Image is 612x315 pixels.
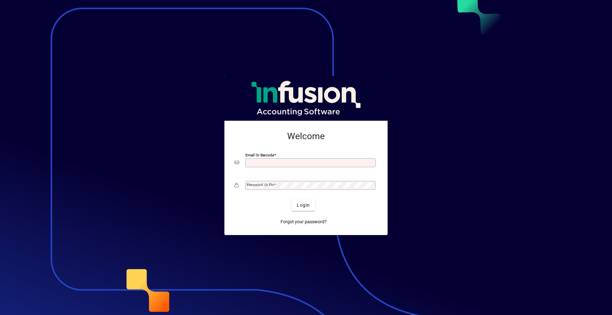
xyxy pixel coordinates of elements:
[278,216,329,227] a: Forgot your password?
[297,202,310,209] span: Login
[245,153,274,157] mat-label: Email or Barcode
[292,199,315,211] button: Login
[235,131,377,142] h2: Welcome
[247,183,274,187] mat-label: Password or Pin
[280,218,327,225] span: Forgot your password?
